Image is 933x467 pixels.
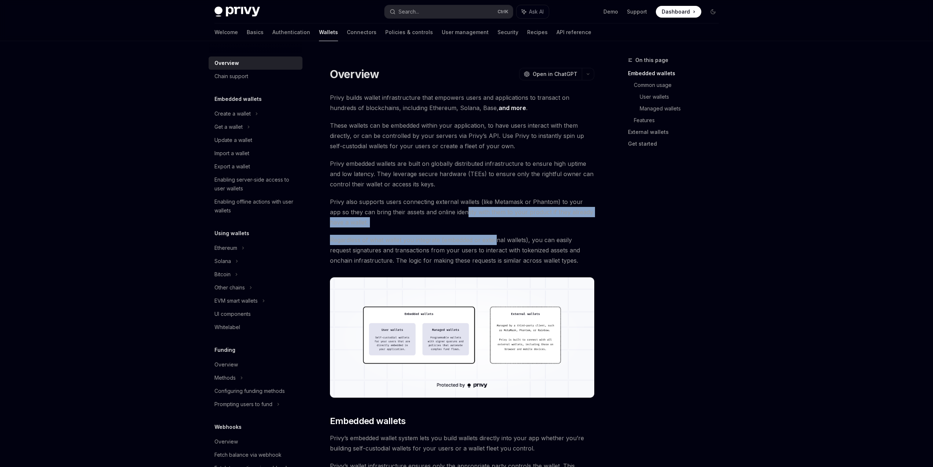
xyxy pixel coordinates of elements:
[214,296,258,305] div: EVM smart wallets
[499,104,526,112] a: and more
[330,235,594,266] span: Regardless of what wallet you integrate (embedded or external wallets), you can easily request si...
[603,8,618,15] a: Demo
[214,310,251,318] div: UI components
[209,70,302,83] a: Chain support
[628,138,725,150] a: Get started
[627,8,647,15] a: Support
[209,134,302,147] a: Update a wallet
[214,346,235,354] h5: Funding
[214,136,252,145] div: Update a wallet
[330,92,594,113] span: Privy builds wallet infrastructure that empowers users and applications to transact on hundreds o...
[214,373,236,382] div: Methods
[628,126,725,138] a: External wallets
[209,321,302,334] a: Whitelabel
[214,59,239,68] div: Overview
[442,23,489,41] a: User management
[214,175,298,193] div: Enabling server-side access to user wallets
[628,68,725,79] a: Embedded wallets
[347,23,376,41] a: Connectors
[640,91,725,103] a: User wallets
[635,56,668,65] span: On this page
[497,9,508,15] span: Ctrl K
[214,387,285,395] div: Configuring funding methods
[214,7,260,17] img: dark logo
[214,400,272,409] div: Prompting users to fund
[209,307,302,321] a: UI components
[214,283,245,292] div: Other chains
[214,72,248,81] div: Chain support
[385,23,433,41] a: Policies & controls
[209,173,302,195] a: Enabling server-side access to user wallets
[557,23,591,41] a: API reference
[214,244,237,252] div: Ethereum
[209,160,302,173] a: Export a wallet
[209,195,302,217] a: Enabling offline actions with user wallets
[214,360,238,369] div: Overview
[330,415,405,427] span: Embedded wallets
[214,323,240,332] div: Whitelabel
[640,103,725,114] a: Managed wallets
[209,147,302,160] a: Import a wallet
[707,6,719,18] button: Toggle dark mode
[209,384,302,398] a: Configuring funding methods
[330,120,594,151] span: These wallets can be embedded within your application, to have users interact with them directly,...
[385,5,513,18] button: Search...CtrlK
[247,23,264,41] a: Basics
[214,197,298,215] div: Enabling offline actions with user wallets
[517,5,549,18] button: Ask AI
[398,7,419,16] div: Search...
[330,68,379,81] h1: Overview
[214,229,249,238] h5: Using wallets
[319,23,338,41] a: Wallets
[272,23,310,41] a: Authentication
[214,123,243,131] div: Get a wallet
[529,8,544,15] span: Ask AI
[533,70,577,78] span: Open in ChatGPT
[214,162,250,171] div: Export a wallet
[214,95,262,103] h5: Embedded wallets
[214,437,238,446] div: Overview
[214,423,242,431] h5: Webhooks
[527,23,548,41] a: Recipes
[330,158,594,189] span: Privy embedded wallets are built on globally distributed infrastructure to ensure high uptime and...
[214,109,251,118] div: Create a wallet
[209,358,302,371] a: Overview
[330,197,594,227] span: Privy also supports users connecting external wallets (like Metamask or Phantom) to your app so t...
[656,6,701,18] a: Dashboard
[214,23,238,41] a: Welcome
[209,435,302,448] a: Overview
[662,8,690,15] span: Dashboard
[214,149,249,158] div: Import a wallet
[634,114,725,126] a: Features
[214,450,282,459] div: Fetch balance via webhook
[209,56,302,70] a: Overview
[214,270,231,279] div: Bitcoin
[330,277,594,398] img: images/walletoverview.png
[497,23,518,41] a: Security
[330,433,594,453] span: Privy’s embedded wallet system lets you build wallets directly into your app whether you’re build...
[214,257,231,266] div: Solana
[634,79,725,91] a: Common usage
[519,68,582,80] button: Open in ChatGPT
[209,448,302,461] a: Fetch balance via webhook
